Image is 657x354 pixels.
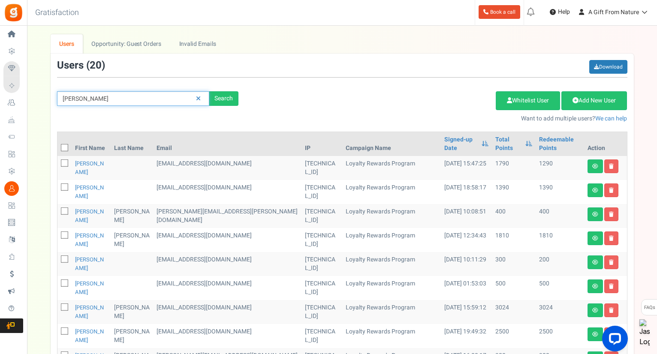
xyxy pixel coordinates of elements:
td: [TECHNICAL_ID] [301,228,342,252]
td: 2500 [536,324,584,348]
td: [TECHNICAL_ID] [301,204,342,228]
td: 400 [492,204,536,228]
i: View details [592,188,598,193]
a: Download [589,60,627,74]
td: 1810 [536,228,584,252]
td: Loyalty Rewards Program [342,180,441,204]
td: Loyalty Rewards Program [342,204,441,228]
i: View details [592,260,598,265]
td: 3024 [536,300,584,324]
td: [TECHNICAL_ID] [301,324,342,348]
i: Delete user [609,284,614,289]
i: View details [592,284,598,289]
th: Campaign Name [342,132,441,156]
i: View details [592,332,598,337]
i: View details [592,236,598,241]
td: 1790 [492,156,536,180]
a: [PERSON_NAME] [75,207,104,224]
td: Loyalty Rewards Program [342,276,441,300]
a: [PERSON_NAME] [75,183,104,200]
td: Loyalty Rewards Program [342,300,441,324]
td: [TECHNICAL_ID] [301,300,342,324]
a: Signed-up Date [444,135,477,153]
td: [DATE] 10:08:51 [441,204,491,228]
td: 500 [536,276,584,300]
a: [PERSON_NAME] [75,159,104,176]
td: [TECHNICAL_ID] [301,156,342,180]
a: Redeemable Points [539,135,581,153]
th: First Name [72,132,111,156]
td: [PERSON_NAME] [111,324,153,348]
i: View details [592,308,598,313]
td: RETAIL [153,324,301,348]
span: FAQs [644,300,655,316]
span: 20 [90,58,102,73]
a: [PERSON_NAME] [75,303,104,320]
td: RETAIL [153,276,301,300]
a: Reset [192,91,205,106]
td: 1290 [536,156,584,180]
i: View details [592,164,598,169]
td: 1390 [492,180,536,204]
a: Book a call [479,5,520,19]
div: Search [209,91,238,106]
td: RETAIL [153,180,301,204]
a: [PERSON_NAME] [75,279,104,296]
td: Loyalty Rewards Program [342,324,441,348]
a: [PERSON_NAME] [75,255,104,272]
p: Want to add multiple users? [251,114,627,123]
h3: Gratisfaction [26,4,88,21]
a: Opportunity: Guest Orders [83,34,170,54]
i: Delete user [609,260,614,265]
td: [DATE] 15:59:12 [441,300,491,324]
td: RETAIL [153,156,301,180]
td: [PERSON_NAME] [111,228,153,252]
a: Whitelist User [496,91,560,110]
td: [TECHNICAL_ID] [301,180,342,204]
td: RETAIL [153,300,301,324]
a: Add New User [561,91,627,110]
a: We can help [595,114,627,123]
a: [PERSON_NAME] [75,327,104,344]
td: 2500 [492,324,536,348]
td: [PERSON_NAME] [111,300,153,324]
td: RETAIL [153,204,301,228]
td: [DATE] 10:11:29 [441,252,491,276]
i: Delete user [609,164,614,169]
td: 400 [536,204,584,228]
td: [DATE] 18:58:17 [441,180,491,204]
th: Action [584,132,627,156]
td: 1390 [536,180,584,204]
td: Loyalty Rewards Program [342,156,441,180]
td: 3024 [492,300,536,324]
td: [TECHNICAL_ID] [301,252,342,276]
a: Help [546,5,573,19]
td: [DATE] 19:49:32 [441,324,491,348]
td: 1810 [492,228,536,252]
th: IP [301,132,342,156]
h3: Users ( ) [57,60,105,71]
td: [DATE] 12:34:43 [441,228,491,252]
td: 300 [492,252,536,276]
input: Search by email or name [57,91,209,106]
td: Loyalty Rewards Program [342,228,441,252]
i: Delete user [609,236,614,241]
td: RETAIL [153,252,301,276]
i: Delete user [609,212,614,217]
a: [PERSON_NAME] [75,231,104,248]
span: Help [556,8,570,16]
td: [TECHNICAL_ID] [301,276,342,300]
td: 200 [536,252,584,276]
td: [DATE] 15:47:25 [441,156,491,180]
td: 500 [492,276,536,300]
a: Total Points [495,135,521,153]
i: Delete user [609,188,614,193]
td: [PERSON_NAME] [111,204,153,228]
img: Gratisfaction [4,3,23,22]
a: Invalid Emails [170,34,225,54]
i: Delete user [609,308,614,313]
td: [DATE] 01:53:03 [441,276,491,300]
th: Email [153,132,301,156]
i: View details [592,212,598,217]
